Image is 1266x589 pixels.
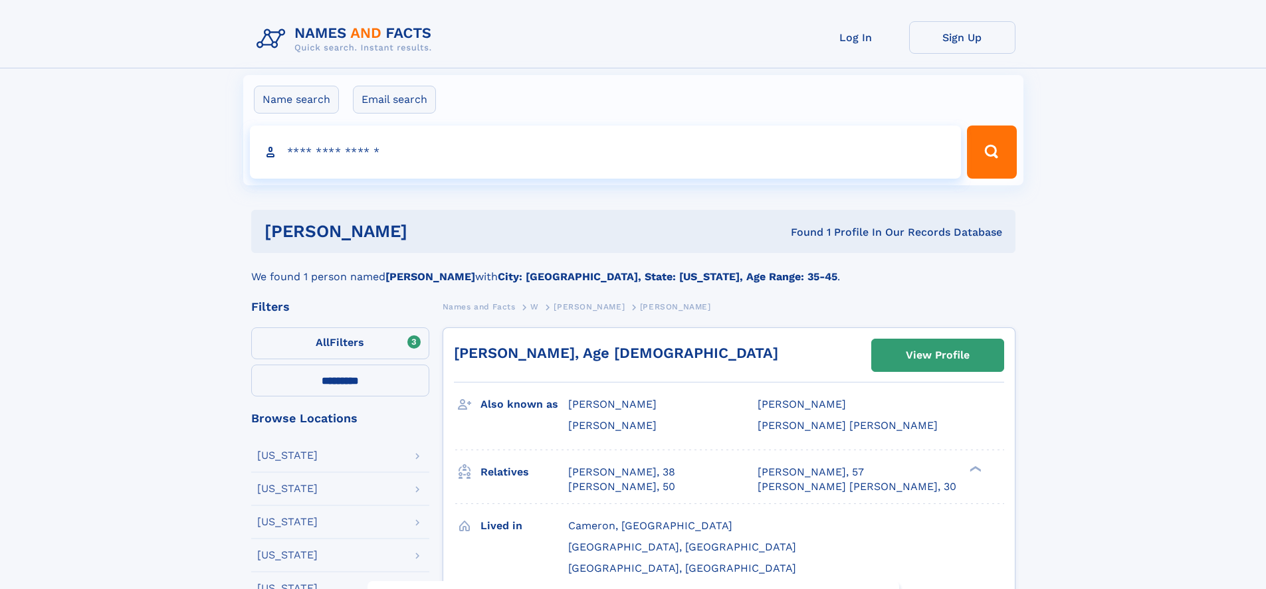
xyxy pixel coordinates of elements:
[530,302,539,311] span: W
[385,270,475,283] b: [PERSON_NAME]
[568,479,675,494] a: [PERSON_NAME], 50
[251,21,443,57] img: Logo Names and Facts
[443,298,516,315] a: Names and Facts
[498,270,837,283] b: City: [GEOGRAPHIC_DATA], State: [US_STATE], Age Range: 35-45
[257,517,318,527] div: [US_STATE]
[967,126,1016,179] button: Search Button
[251,412,429,424] div: Browse Locations
[257,483,318,494] div: [US_STATE]
[480,515,568,537] h3: Lived in
[257,450,318,461] div: [US_STATE]
[640,302,711,311] span: [PERSON_NAME]
[568,562,796,574] span: [GEOGRAPHIC_DATA], [GEOGRAPHIC_DATA]
[353,86,436,114] label: Email search
[909,21,1015,54] a: Sign Up
[480,393,568,416] h3: Also known as
[257,550,318,560] div: [US_STATE]
[480,461,568,483] h3: Relatives
[264,223,599,240] h1: [PERSON_NAME]
[568,465,675,479] a: [PERSON_NAME], 38
[803,21,909,54] a: Log In
[316,336,330,349] span: All
[554,302,625,311] span: [PERSON_NAME]
[251,327,429,359] label: Filters
[568,519,732,532] span: Cameron, [GEOGRAPHIC_DATA]
[554,298,625,315] a: [PERSON_NAME]
[758,465,864,479] a: [PERSON_NAME], 57
[454,345,778,361] a: [PERSON_NAME], Age [DEMOGRAPHIC_DATA]
[599,225,1002,240] div: Found 1 Profile In Our Records Database
[758,419,938,432] span: [PERSON_NAME] [PERSON_NAME]
[251,301,429,313] div: Filters
[568,398,657,410] span: [PERSON_NAME]
[758,479,956,494] a: [PERSON_NAME] [PERSON_NAME], 30
[568,541,796,553] span: [GEOGRAPHIC_DATA], [GEOGRAPHIC_DATA]
[254,86,339,114] label: Name search
[758,398,846,410] span: [PERSON_NAME]
[568,419,657,432] span: [PERSON_NAME]
[251,253,1015,285] div: We found 1 person named with .
[250,126,962,179] input: search input
[906,340,970,371] div: View Profile
[530,298,539,315] a: W
[966,464,982,473] div: ❯
[872,339,1003,371] a: View Profile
